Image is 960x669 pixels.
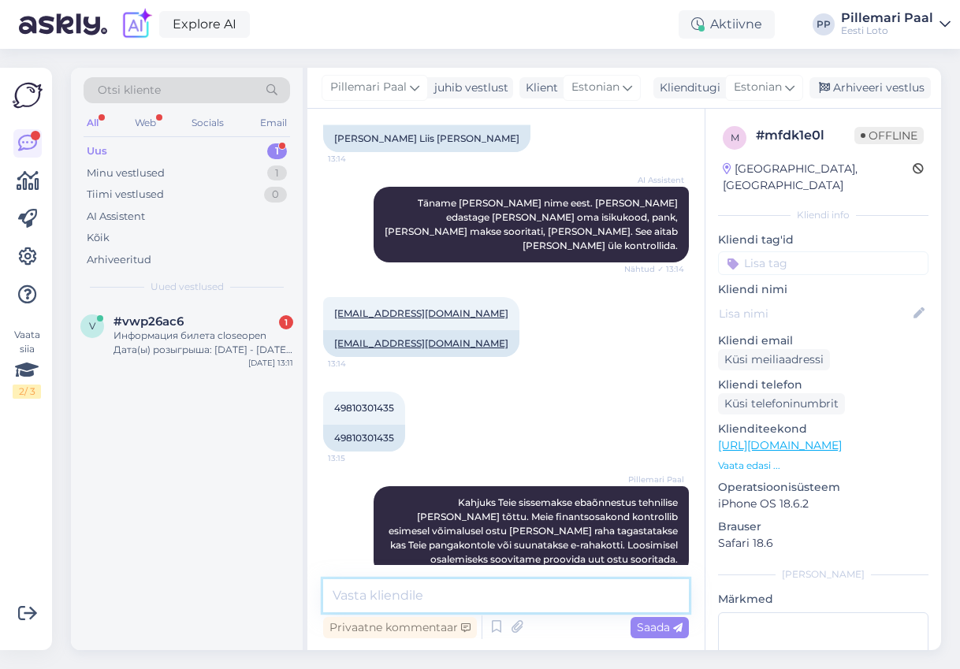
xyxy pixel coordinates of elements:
[731,132,739,143] span: m
[718,393,845,414] div: Küsi telefoninumbrit
[653,80,720,96] div: Klienditugi
[84,113,102,133] div: All
[328,153,387,165] span: 13:14
[87,252,151,268] div: Arhiveeritud
[428,80,508,96] div: juhib vestlust
[98,82,161,98] span: Otsi kliente
[87,209,145,225] div: AI Assistent
[334,402,394,414] span: 49810301435
[279,315,293,329] div: 1
[718,232,928,248] p: Kliendi tag'id
[841,24,933,37] div: Eesti Loto
[264,187,287,203] div: 0
[718,251,928,275] input: Lisa tag
[87,187,164,203] div: Tiimi vestlused
[330,79,407,96] span: Pillemari Paal
[571,79,620,96] span: Estonian
[519,80,558,96] div: Klient
[389,496,680,565] span: Kahjuks Teie sissemakse ebaõnnestus tehnilise [PERSON_NAME] tõttu. Meie finantsosakond kontrollib...
[718,518,928,535] p: Brauser
[718,459,928,473] p: Vaata edasi ...
[87,165,165,181] div: Minu vestlused
[257,113,290,133] div: Email
[385,197,680,251] span: Täname [PERSON_NAME] nime eest. [PERSON_NAME] edastage [PERSON_NAME] oma isikukood, pank, [PERSON...
[248,357,293,369] div: [DATE] 13:11
[323,617,477,638] div: Privaatne kommentaar
[718,377,928,393] p: Kliendi telefon
[334,337,508,349] a: [EMAIL_ADDRESS][DOMAIN_NAME]
[13,385,41,399] div: 2 / 3
[718,479,928,496] p: Operatsioonisüsteem
[756,126,854,145] div: # mfdk1e0l
[718,349,830,370] div: Küsi meiliaadressi
[113,329,293,357] div: Информация билета closeopen Дата(ы) розыгрыша: [DATE] - [DATE] Номер(а) розыгрыша: 22296 - 22297 ...
[87,230,110,246] div: Kõik
[267,143,287,159] div: 1
[679,10,775,39] div: Aktiivne
[113,314,184,329] span: #vwp26ac6
[267,165,287,181] div: 1
[809,77,931,98] div: Arhiveeri vestlus
[625,474,684,485] span: Pillemari Paal
[159,11,250,38] a: Explore AI
[718,535,928,552] p: Safari 18.6
[120,8,153,41] img: explore-ai
[334,307,508,319] a: [EMAIL_ADDRESS][DOMAIN_NAME]
[13,80,43,110] img: Askly Logo
[718,567,928,582] div: [PERSON_NAME]
[328,358,387,370] span: 13:14
[188,113,227,133] div: Socials
[813,13,835,35] div: PP
[323,125,530,152] div: [PERSON_NAME] Liis [PERSON_NAME]
[718,496,928,512] p: iPhone OS 18.6.2
[854,127,924,144] span: Offline
[718,208,928,222] div: Kliendi info
[718,438,842,452] a: [URL][DOMAIN_NAME]
[718,591,928,608] p: Märkmed
[132,113,159,133] div: Web
[734,79,782,96] span: Estonian
[718,333,928,349] p: Kliendi email
[151,280,224,294] span: Uued vestlused
[13,328,41,399] div: Vaata siia
[637,620,683,634] span: Saada
[625,174,684,186] span: AI Assistent
[841,12,933,24] div: Pillemari Paal
[323,425,405,452] div: 49810301435
[87,143,107,159] div: Uus
[624,263,684,275] span: Nähtud ✓ 13:14
[719,305,910,322] input: Lisa nimi
[718,421,928,437] p: Klienditeekond
[328,452,387,464] span: 13:15
[723,161,913,194] div: [GEOGRAPHIC_DATA], [GEOGRAPHIC_DATA]
[89,320,95,332] span: v
[718,281,928,298] p: Kliendi nimi
[841,12,951,37] a: Pillemari PaalEesti Loto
